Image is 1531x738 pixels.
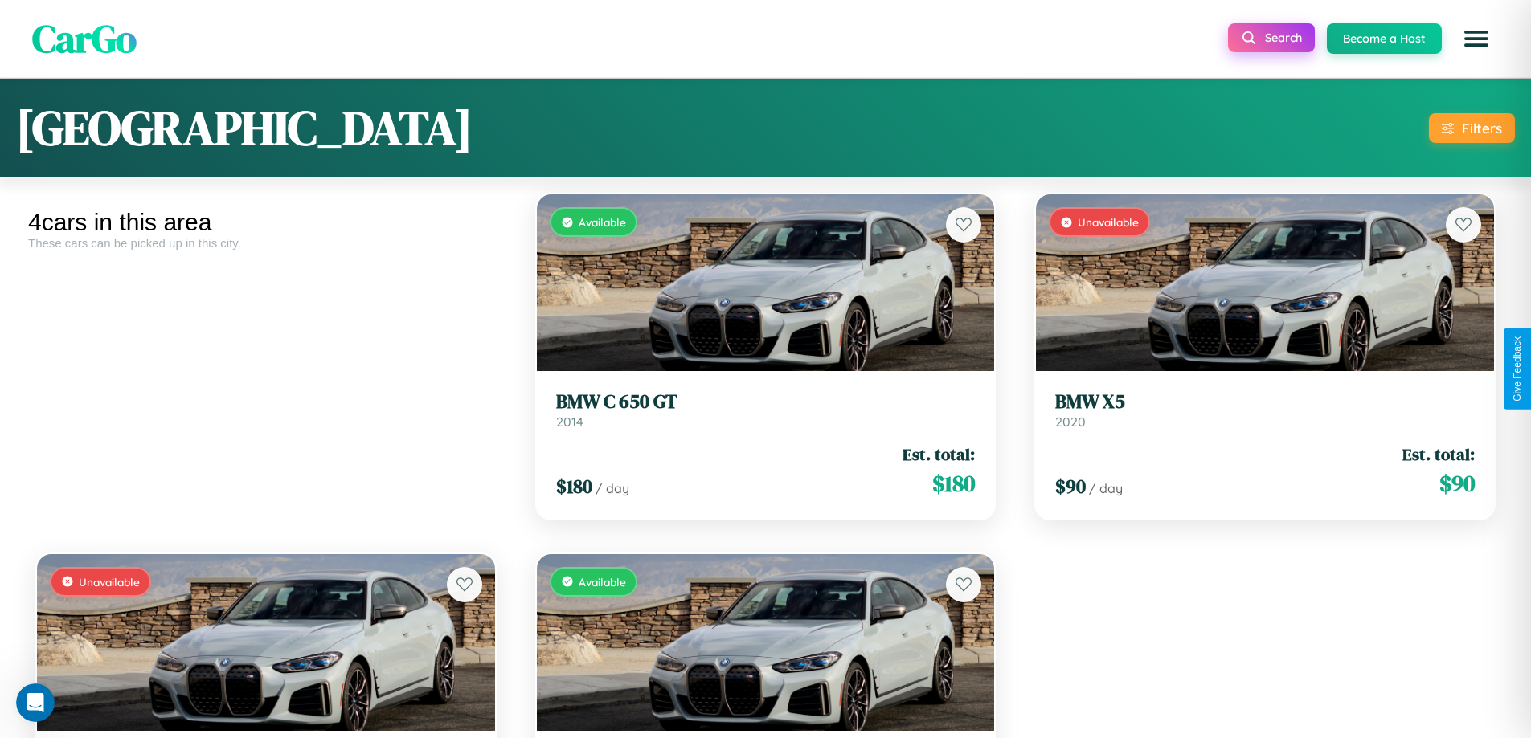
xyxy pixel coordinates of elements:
span: Search [1265,31,1302,45]
span: Available [579,575,626,589]
h3: BMW C 650 GT [556,390,976,414]
span: Unavailable [1078,215,1139,229]
iframe: Intercom live chat [16,683,55,722]
span: 2020 [1055,414,1086,430]
button: Search [1228,23,1315,52]
span: Est. total: [903,442,975,466]
div: Filters [1462,120,1502,137]
a: BMW X52020 [1055,390,1475,430]
a: BMW C 650 GT2014 [556,390,976,430]
span: 2014 [556,414,583,430]
span: Available [579,215,626,229]
span: $ 180 [556,473,592,499]
span: Est. total: [1402,442,1475,466]
h3: BMW X5 [1055,390,1475,414]
button: Open menu [1454,16,1499,61]
span: Unavailable [79,575,140,589]
button: Filters [1429,113,1515,143]
span: / day [596,480,629,496]
div: 4 cars in this area [28,209,504,236]
button: Become a Host [1327,23,1442,54]
span: $ 90 [1439,467,1475,499]
div: Give Feedback [1512,336,1523,402]
span: $ 90 [1055,473,1086,499]
span: CarGo [32,12,137,65]
div: These cars can be picked up in this city. [28,236,504,250]
span: $ 180 [932,467,975,499]
span: / day [1089,480,1123,496]
h1: [GEOGRAPHIC_DATA] [16,95,473,161]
